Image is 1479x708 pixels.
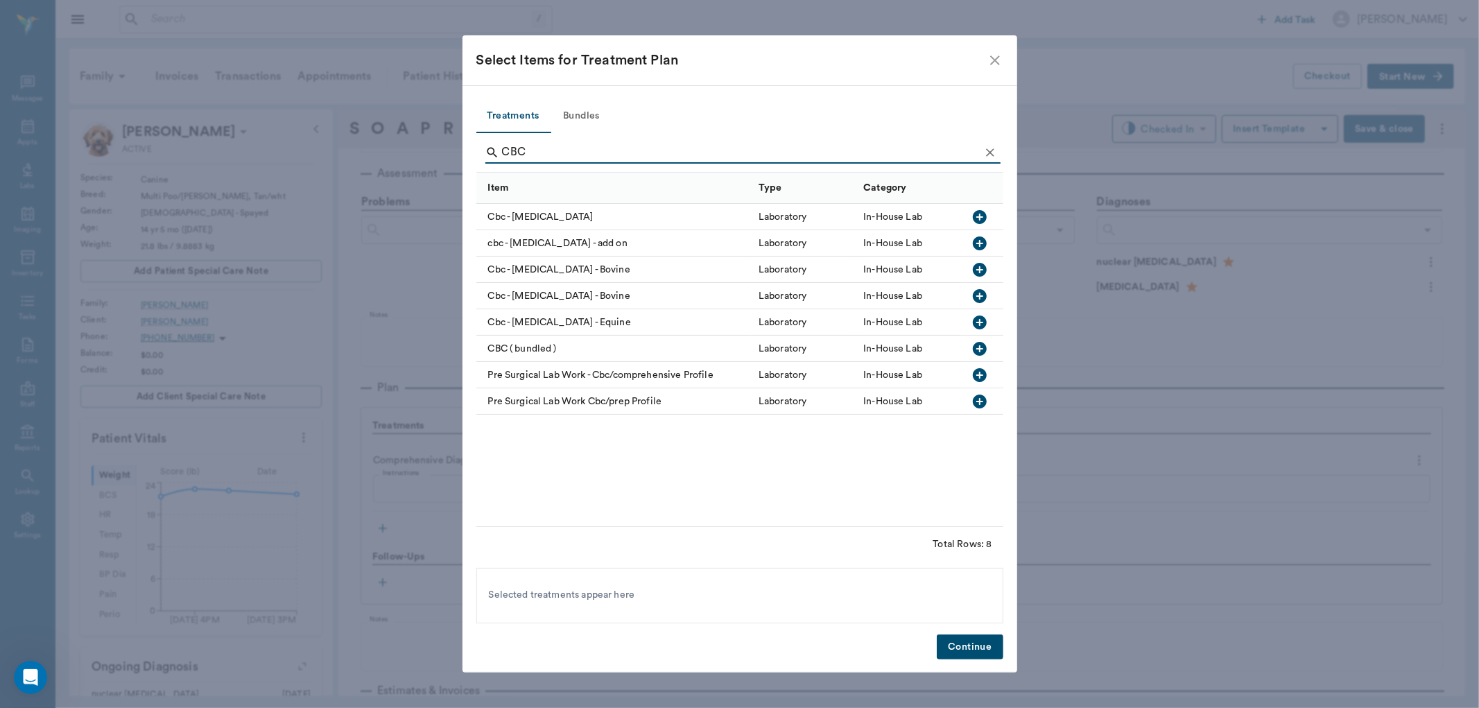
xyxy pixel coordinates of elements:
div: cbc - [MEDICAL_DATA] - add on [476,230,752,257]
div: Category [856,173,961,204]
div: Laboratory [759,395,807,408]
div: Cbc - [MEDICAL_DATA] - Bovine [476,257,752,283]
div: CBC ( bundled ) [476,336,752,362]
div: In-House Lab [863,342,922,356]
div: In-House Lab [863,236,922,250]
div: Type [759,169,782,207]
div: Laboratory [759,368,807,382]
div: Cbc - [MEDICAL_DATA] - Equine [476,309,752,336]
button: Clear [980,142,1001,163]
div: Laboratory [759,210,807,224]
div: Cbc - [MEDICAL_DATA] - Bovine [476,283,752,309]
div: Cbc - [MEDICAL_DATA] [476,204,752,230]
div: Laboratory [759,316,807,329]
div: Search [485,141,1001,166]
div: Pre Surgical Lab Work Cbc/prep Profile [476,388,752,415]
div: Item [488,169,509,207]
div: Laboratory [759,289,807,303]
input: Find a treatment [502,141,980,164]
iframe: Intercom live chat [14,661,47,694]
div: Laboratory [759,263,807,277]
span: Selected treatments appear here [489,588,635,603]
div: In-House Lab [863,316,922,329]
button: Treatments [476,100,551,133]
div: Select Items for Treatment Plan [476,49,987,71]
button: close [987,52,1003,69]
div: In-House Lab [863,395,922,408]
div: Category [863,169,906,207]
div: Item [476,173,752,204]
button: Bundles [551,100,613,133]
div: Pre Surgical Lab Work - Cbc/comprehensive Profile [476,362,752,388]
div: Laboratory [759,236,807,250]
div: Total Rows: 8 [933,537,992,551]
div: In-House Lab [863,289,922,303]
div: Laboratory [759,342,807,356]
div: In-House Lab [863,210,922,224]
button: Continue [937,634,1003,660]
div: Type [752,173,856,204]
div: In-House Lab [863,263,922,277]
div: In-House Lab [863,368,922,382]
